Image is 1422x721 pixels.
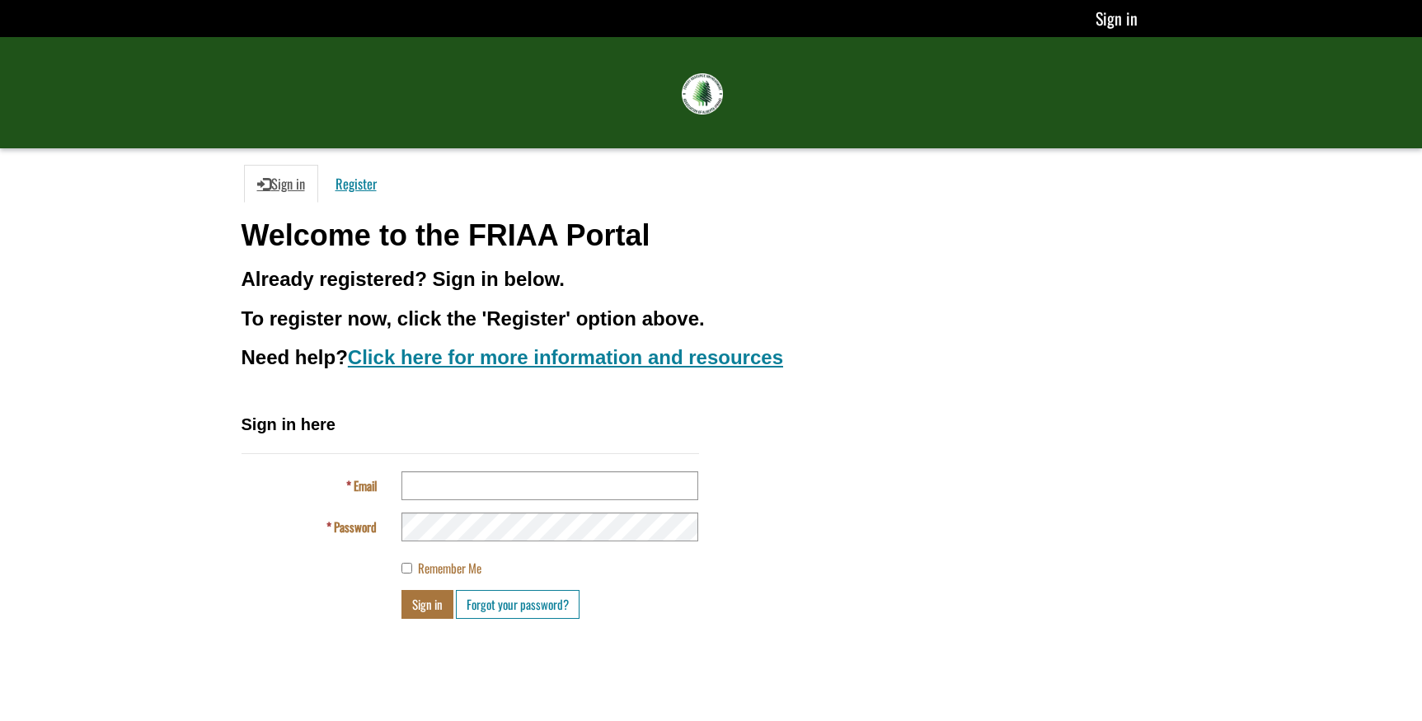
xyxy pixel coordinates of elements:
a: Click here for more information and resources [348,346,783,368]
h3: Need help? [242,347,1181,368]
h3: To register now, click the 'Register' option above. [242,308,1181,330]
span: Password [334,517,377,536]
img: FRIAA Submissions Portal [682,73,723,115]
a: Forgot your password? [456,590,580,619]
span: Remember Me [418,559,481,577]
button: Sign in [401,590,453,619]
h3: Already registered? Sign in below. [242,269,1181,290]
h1: Welcome to the FRIAA Portal [242,219,1181,252]
a: Sign in [244,165,318,203]
a: Sign in [1096,6,1138,30]
span: Sign in here [242,415,336,433]
span: Email [354,476,377,494]
a: Register [322,165,390,203]
input: Remember Me [401,563,412,574]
